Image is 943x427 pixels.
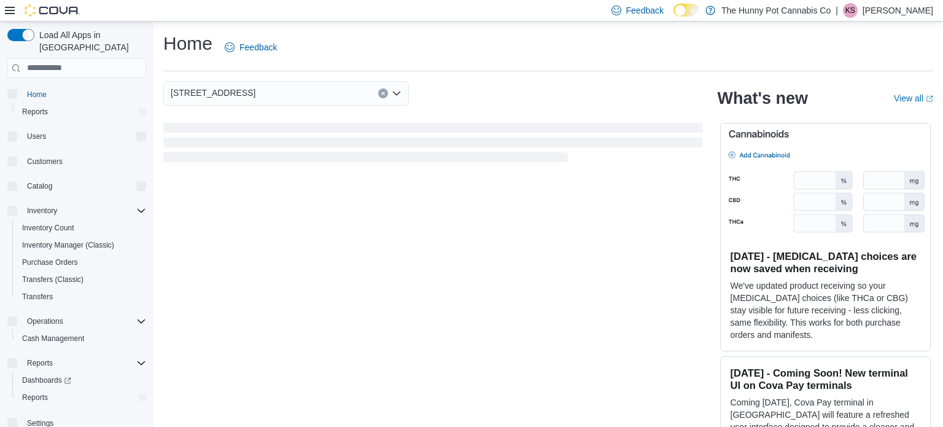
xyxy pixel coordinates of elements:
[22,314,68,329] button: Operations
[12,389,151,406] button: Reports
[836,3,838,18] p: |
[22,334,84,343] span: Cash Management
[17,373,146,388] span: Dashboards
[22,240,114,250] span: Inventory Manager (Classic)
[673,4,699,17] input: Dark Mode
[721,3,831,18] p: The Hunny Pot Cannabis Co
[34,29,146,53] span: Load All Apps in [GEOGRAPHIC_DATA]
[22,179,146,194] span: Catalog
[731,367,920,391] h3: [DATE] - Coming Soon! New terminal UI on Cova Pay terminals
[2,152,151,170] button: Customers
[17,331,89,346] a: Cash Management
[22,107,48,117] span: Reports
[17,255,83,270] a: Purchase Orders
[12,254,151,271] button: Purchase Orders
[27,157,63,166] span: Customers
[2,85,151,103] button: Home
[17,331,146,346] span: Cash Management
[12,288,151,305] button: Transfers
[2,128,151,145] button: Users
[239,41,277,53] span: Feedback
[17,390,53,405] a: Reports
[22,87,52,102] a: Home
[163,31,212,56] h1: Home
[731,280,920,341] p: We've updated product receiving so your [MEDICAL_DATA] choices (like THCa or CBG) stay visible fo...
[22,223,74,233] span: Inventory Count
[731,250,920,275] h3: [DATE] - [MEDICAL_DATA] choices are now saved when receiving
[220,35,282,60] a: Feedback
[17,272,146,287] span: Transfers (Classic)
[12,219,151,237] button: Inventory Count
[626,4,664,17] span: Feedback
[12,372,151,389] a: Dashboards
[163,125,703,165] span: Loading
[17,238,119,253] a: Inventory Manager (Classic)
[2,355,151,372] button: Reports
[12,330,151,347] button: Cash Management
[22,356,58,370] button: Reports
[17,255,146,270] span: Purchase Orders
[843,3,858,18] div: Kandice Sparks
[22,375,71,385] span: Dashboards
[27,131,46,141] span: Users
[17,373,76,388] a: Dashboards
[22,179,57,194] button: Catalog
[22,154,146,169] span: Customers
[17,238,146,253] span: Inventory Manager (Classic)
[17,289,58,304] a: Transfers
[22,356,146,370] span: Reports
[22,129,51,144] button: Users
[27,181,52,191] span: Catalog
[863,3,933,18] p: [PERSON_NAME]
[171,85,255,100] span: [STREET_ADDRESS]
[2,202,151,219] button: Inventory
[22,393,48,402] span: Reports
[17,272,88,287] a: Transfers (Classic)
[378,88,388,98] button: Clear input
[2,178,151,195] button: Catalog
[22,154,68,169] a: Customers
[22,203,62,218] button: Inventory
[22,129,146,144] span: Users
[2,313,151,330] button: Operations
[17,221,146,235] span: Inventory Count
[926,95,933,103] svg: External link
[12,271,151,288] button: Transfers (Classic)
[12,237,151,254] button: Inventory Manager (Classic)
[12,103,151,120] button: Reports
[17,221,79,235] a: Inventory Count
[17,104,146,119] span: Reports
[27,206,57,216] span: Inventory
[22,275,83,284] span: Transfers (Classic)
[392,88,402,98] button: Open list of options
[845,3,855,18] span: KS
[17,289,146,304] span: Transfers
[22,292,53,302] span: Transfers
[17,104,53,119] a: Reports
[22,203,146,218] span: Inventory
[22,314,146,329] span: Operations
[22,257,78,267] span: Purchase Orders
[27,316,63,326] span: Operations
[27,90,47,100] span: Home
[894,93,933,103] a: View allExternal link
[17,390,146,405] span: Reports
[718,88,808,108] h2: What's new
[25,4,80,17] img: Cova
[22,87,146,102] span: Home
[27,358,53,368] span: Reports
